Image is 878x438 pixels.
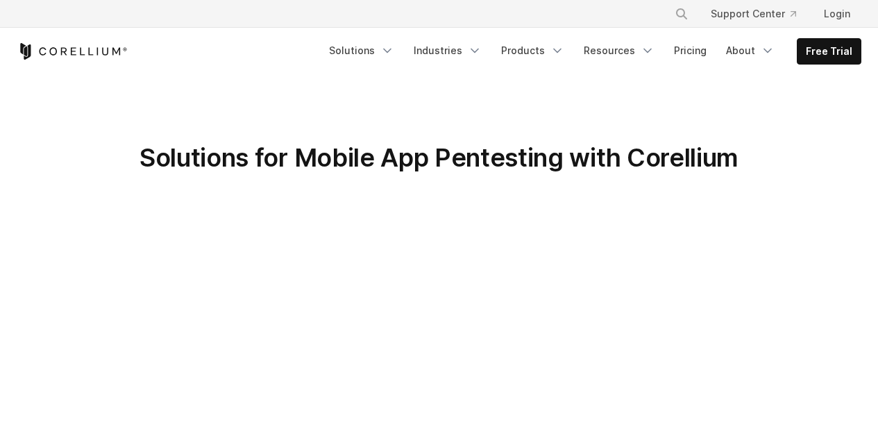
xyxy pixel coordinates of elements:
a: About [718,38,783,63]
a: Support Center [700,1,807,26]
a: Resources [575,38,663,63]
a: Products [493,38,573,63]
span: Solutions for Mobile App Pentesting with Corellium [140,142,738,173]
div: Navigation Menu [658,1,861,26]
button: Search [669,1,694,26]
a: Pricing [666,38,715,63]
a: Solutions [321,38,403,63]
div: Navigation Menu [321,38,861,65]
a: Corellium Home [17,43,128,60]
a: Industries [405,38,490,63]
a: Login [813,1,861,26]
a: Free Trial [797,39,861,64]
